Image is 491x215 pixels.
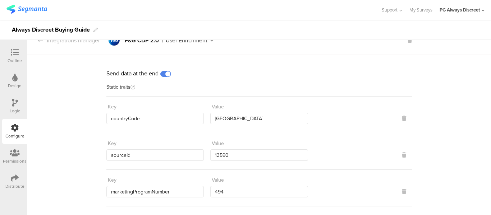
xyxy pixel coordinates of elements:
div: Static traits [106,85,412,97]
input: Enter key... [106,186,204,197]
div: Distribute [5,183,24,190]
div: Design [8,83,22,89]
div: P&G CDP 2.0 [125,38,159,43]
div: Key [108,140,116,147]
span: Support [382,6,398,13]
input: Enter value... [210,186,308,197]
div: Permissions [3,158,27,164]
div: Value [212,140,224,147]
img: segmanta logo [6,5,47,14]
div: Key [108,103,116,111]
div: Send data at the end [106,69,412,78]
div: User Enrichment [166,38,207,43]
input: Enter key... [106,149,204,161]
div: Logic [10,108,20,114]
div: PG Always Discreet [440,6,480,13]
div: Always Discreet Buying Guide [12,24,90,36]
input: Enter value... [210,149,308,161]
div: | [162,38,163,43]
input: Enter value... [210,113,308,124]
div: Outline [8,57,22,64]
input: Enter key... [106,113,204,124]
div: Integrations manager [27,36,100,45]
div: Key [108,176,116,184]
div: Configure [5,133,24,139]
div: Value [212,103,224,111]
div: Value [212,176,224,184]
